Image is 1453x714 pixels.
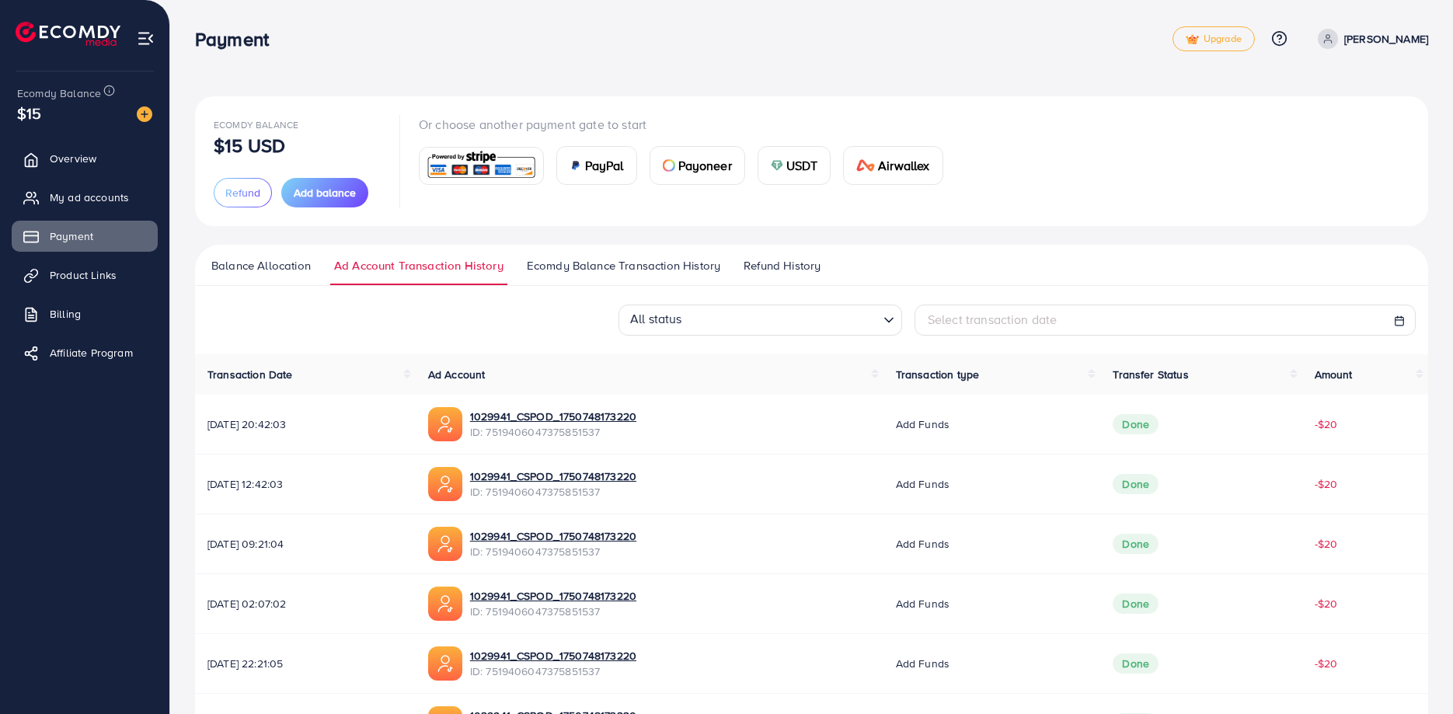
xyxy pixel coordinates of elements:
h3: Payment [195,28,281,51]
img: ic-ads-acc.e4c84228.svg [428,527,462,561]
span: [DATE] 12:42:03 [207,476,403,492]
span: Balance Allocation [211,257,311,274]
img: image [137,106,152,122]
span: [DATE] 20:42:03 [207,416,403,432]
span: Done [1113,594,1159,614]
a: Product Links [12,259,158,291]
img: ic-ads-acc.e4c84228.svg [428,587,462,621]
span: Ecomdy Balance Transaction History [527,257,720,274]
span: Amount [1315,367,1353,382]
a: cardPayoneer [650,146,745,185]
span: -$20 [1315,536,1338,552]
span: Select transaction date [928,311,1058,328]
span: All status [627,306,685,332]
span: Add funds [896,416,950,432]
a: Billing [12,298,158,329]
span: ID: 7519406047375851537 [470,663,636,679]
span: Done [1113,653,1159,674]
span: Payment [50,228,93,244]
p: [PERSON_NAME] [1344,30,1428,48]
div: Search for option [618,305,902,336]
a: 1029941_CSPOD_1750748173220 [470,588,636,604]
img: card [856,159,875,172]
a: 1029941_CSPOD_1750748173220 [470,528,636,544]
span: Payoneer [678,156,732,175]
iframe: Chat [1387,644,1441,702]
a: 1029941_CSPOD_1750748173220 [470,409,636,424]
span: -$20 [1315,416,1338,432]
a: cardUSDT [758,146,831,185]
img: tick [1186,34,1199,45]
span: Upgrade [1186,33,1242,45]
a: Payment [12,221,158,252]
a: cardAirwallex [843,146,943,185]
img: ic-ads-acc.e4c84228.svg [428,646,462,681]
span: My ad accounts [50,190,129,205]
span: [DATE] 02:07:02 [207,596,403,611]
img: menu [137,30,155,47]
span: Refund History [744,257,821,274]
img: ic-ads-acc.e4c84228.svg [428,467,462,501]
span: Billing [50,306,81,322]
a: Overview [12,143,158,174]
a: Affiliate Program [12,337,158,368]
span: ID: 7519406047375851537 [470,484,636,500]
button: Refund [214,178,272,207]
span: Ecomdy Balance [17,85,101,101]
span: ID: 7519406047375851537 [470,604,636,619]
img: ic-ads-acc.e4c84228.svg [428,407,462,441]
a: card [419,147,544,185]
span: [DATE] 09:21:04 [207,536,403,552]
span: Add funds [896,476,950,492]
img: card [424,149,538,183]
span: $15 [17,102,41,124]
img: logo [16,22,120,46]
span: -$20 [1315,656,1338,671]
span: Ad Account Transaction History [334,257,503,274]
span: ID: 7519406047375851537 [470,544,636,559]
span: Add funds [896,656,950,671]
img: card [663,159,675,172]
span: Refund [225,185,260,200]
span: Transfer Status [1113,367,1188,382]
p: $15 USD [214,136,285,155]
p: Or choose another payment gate to start [419,115,956,134]
span: -$20 [1315,596,1338,611]
span: PayPal [585,156,624,175]
a: cardPayPal [556,146,637,185]
span: Done [1113,414,1159,434]
span: Overview [50,151,96,166]
img: card [570,159,582,172]
a: tickUpgrade [1173,26,1255,51]
span: Done [1113,474,1159,494]
a: [PERSON_NAME] [1312,29,1428,49]
span: ID: 7519406047375851537 [470,424,636,440]
a: 1029941_CSPOD_1750748173220 [470,648,636,663]
span: [DATE] 22:21:05 [207,656,403,671]
span: Ecomdy Balance [214,118,298,131]
span: Transaction type [896,367,980,382]
span: Add funds [896,536,950,552]
span: -$20 [1315,476,1338,492]
span: Done [1113,534,1159,554]
span: Add funds [896,596,950,611]
span: USDT [786,156,818,175]
span: Affiliate Program [50,345,133,360]
span: Transaction Date [207,367,293,382]
input: Search for option [687,307,877,332]
a: My ad accounts [12,182,158,213]
span: Product Links [50,267,117,283]
span: Ad Account [428,367,486,382]
a: 1029941_CSPOD_1750748173220 [470,468,636,484]
button: Add balance [281,178,368,207]
img: card [771,159,783,172]
span: Add balance [294,185,356,200]
span: Airwallex [878,156,929,175]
